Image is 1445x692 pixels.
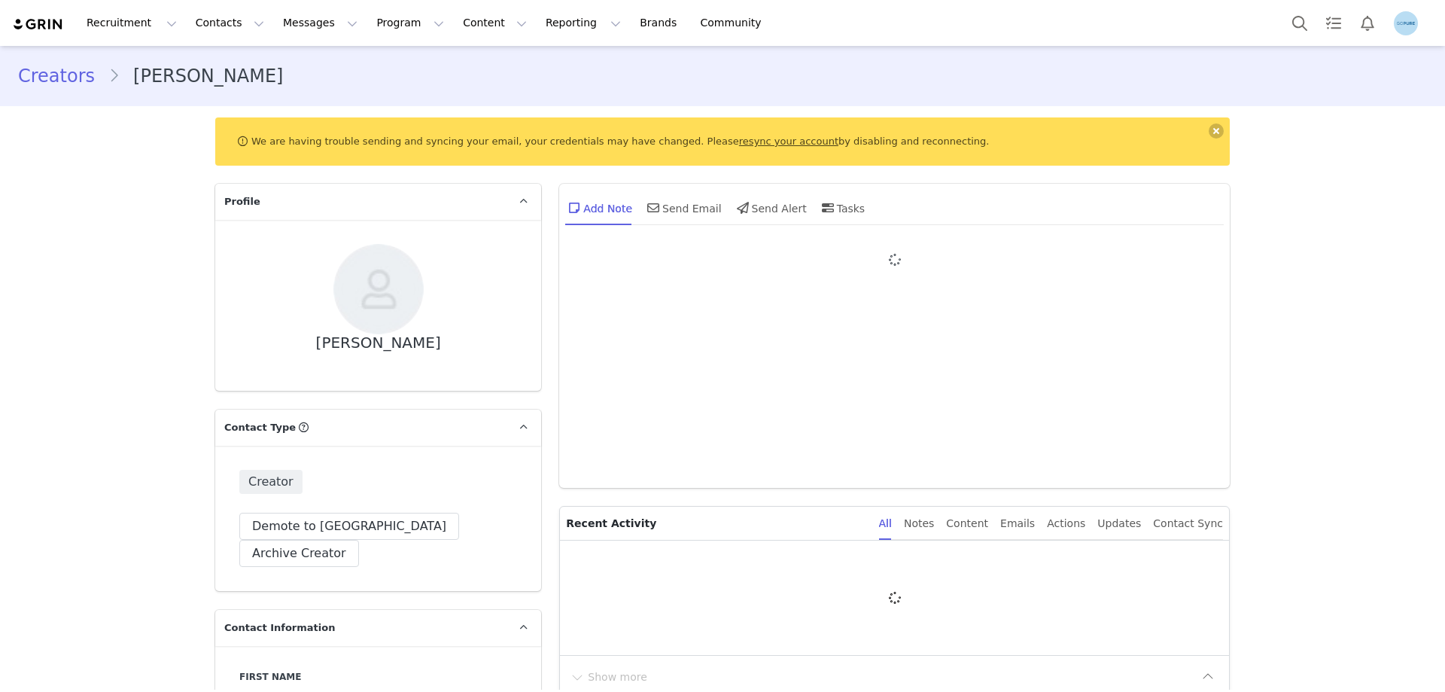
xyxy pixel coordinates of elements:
img: 6480d7a5-50c8-4045-ac5d-22a5aead743a.png [1394,11,1418,35]
div: Notes [904,507,934,541]
div: Emails [1000,507,1035,541]
button: Reporting [537,6,630,40]
div: Contact Sync [1153,507,1223,541]
div: Content [946,507,988,541]
div: All [879,507,892,541]
span: Profile [224,194,260,209]
button: Archive Creator [239,540,359,567]
button: Search [1283,6,1316,40]
span: Contact Type [224,420,296,435]
a: Creators [18,62,108,90]
button: Profile [1385,11,1433,35]
button: Demote to [GEOGRAPHIC_DATA] [239,513,459,540]
button: Show more [569,665,648,689]
a: Community [692,6,777,40]
div: [PERSON_NAME] [316,334,441,352]
button: Recruitment [78,6,186,40]
div: We are having trouble sending and syncing your email, your credentials may have changed. Please b... [215,117,1230,166]
button: Content [454,6,536,40]
a: resync your account [739,136,838,147]
button: Program [367,6,453,40]
a: Tasks [1317,6,1350,40]
label: First Name [239,670,517,684]
div: Updates [1097,507,1141,541]
div: Send Email [644,190,722,226]
img: grin logo [12,17,65,32]
div: Send Alert [734,190,807,226]
p: Recent Activity [566,507,866,540]
span: Creator [239,470,303,494]
button: Contacts [187,6,273,40]
div: Add Note [565,190,632,226]
button: Notifications [1351,6,1384,40]
div: Actions [1047,507,1085,541]
img: 79fd4594-1e30-4600-bbbd-42f500576065--s.jpg [333,244,424,334]
div: Tasks [819,190,865,226]
a: Brands [631,6,690,40]
button: Messages [274,6,367,40]
span: Contact Information [224,620,335,636]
